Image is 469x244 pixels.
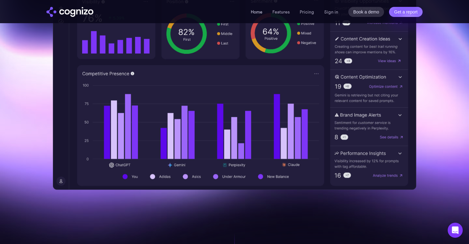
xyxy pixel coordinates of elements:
[272,9,290,15] a: Features
[389,7,423,17] a: Get a report
[448,223,463,238] div: Open Intercom Messenger
[348,7,384,17] a: Book a demo
[324,8,338,16] a: Sign in
[46,7,93,17] a: home
[300,9,314,15] a: Pricing
[251,9,262,15] a: Home
[46,7,93,17] img: cognizo logo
